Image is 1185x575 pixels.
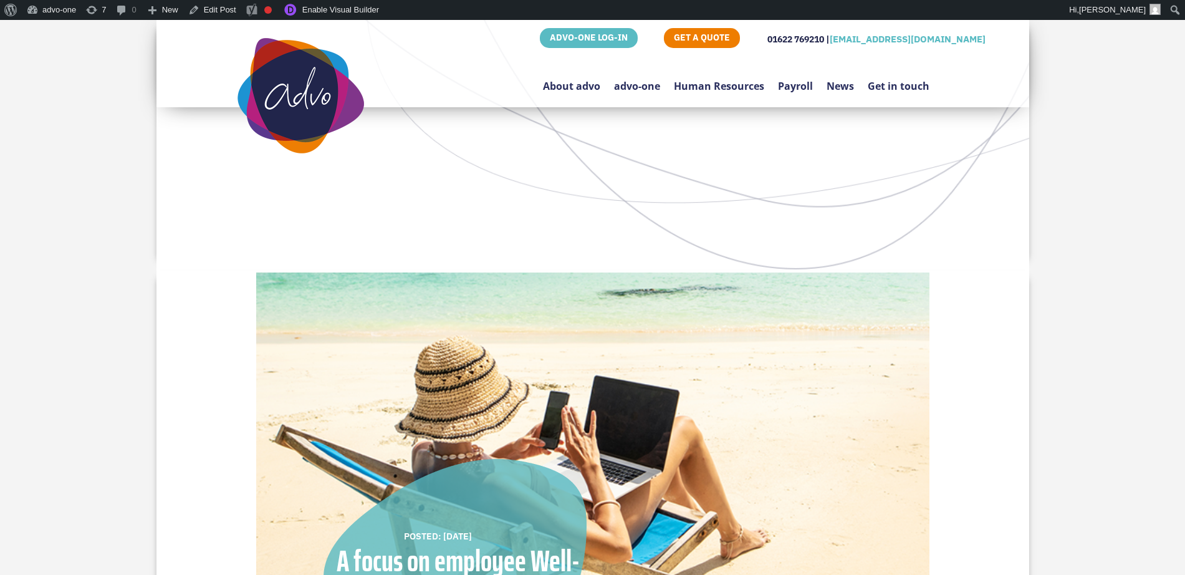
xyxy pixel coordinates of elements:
[868,51,929,110] a: Get in touch
[674,51,764,110] a: Human Resources
[614,51,660,110] a: advo-one
[404,529,572,543] div: POSTED: [DATE]
[778,51,813,110] a: Payroll
[827,51,854,110] a: News
[767,34,830,45] span: 01622 769210 |
[830,33,986,45] a: [EMAIL_ADDRESS][DOMAIN_NAME]
[543,51,600,110] a: About advo
[540,28,638,48] a: ADVO-ONE LOG-IN
[664,28,740,48] a: GET A QUOTE
[264,6,272,14] div: Focus keyphrase not set
[1079,5,1146,14] span: [PERSON_NAME]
